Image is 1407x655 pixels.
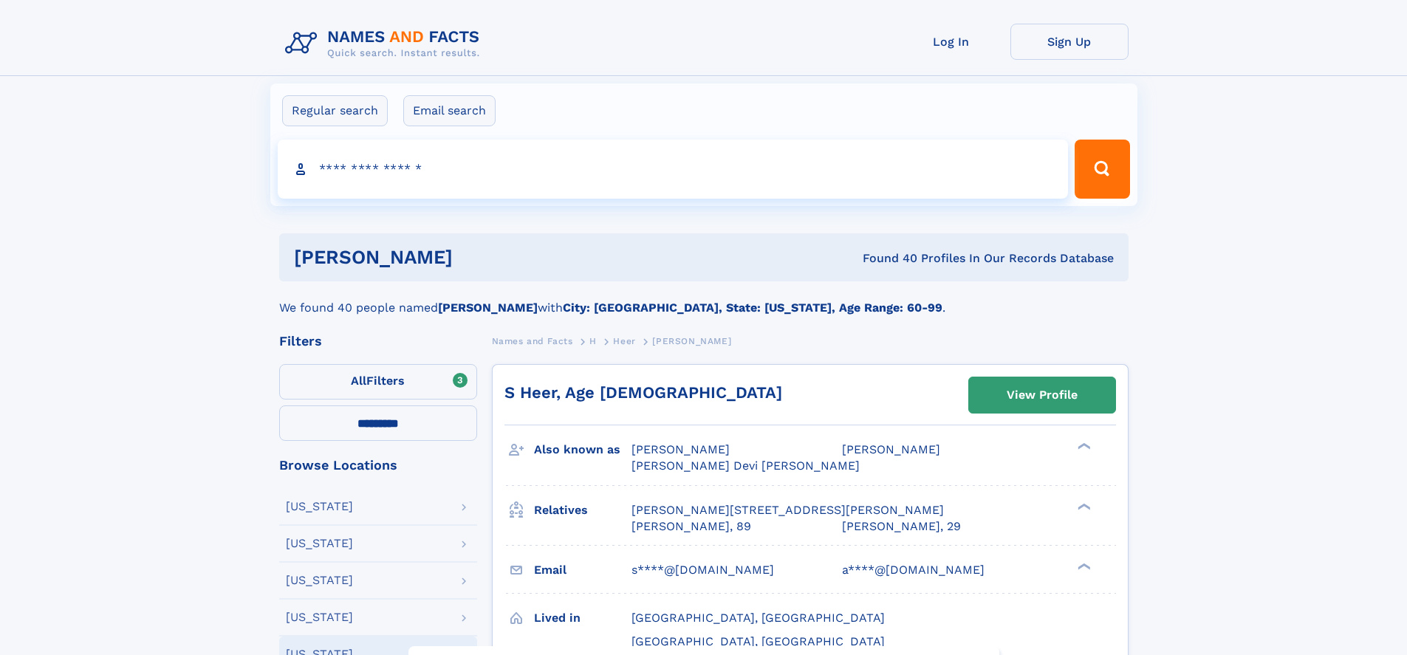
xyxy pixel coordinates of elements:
a: View Profile [969,377,1115,413]
a: Names and Facts [492,332,573,350]
a: Sign Up [1010,24,1129,60]
span: H [589,336,597,346]
div: Found 40 Profiles In Our Records Database [657,250,1114,267]
div: ❯ [1074,442,1092,451]
div: View Profile [1007,378,1078,412]
a: [PERSON_NAME][STREET_ADDRESS][PERSON_NAME] [631,502,944,518]
span: [GEOGRAPHIC_DATA], [GEOGRAPHIC_DATA] [631,611,885,625]
span: [GEOGRAPHIC_DATA], [GEOGRAPHIC_DATA] [631,634,885,648]
span: [PERSON_NAME] [842,442,940,456]
div: ❯ [1074,501,1092,511]
a: Heer [613,332,635,350]
h3: Lived in [534,606,631,631]
div: [US_STATE] [286,538,353,549]
button: Search Button [1075,140,1129,199]
a: [PERSON_NAME], 89 [631,518,751,535]
a: Log In [892,24,1010,60]
h1: [PERSON_NAME] [294,248,658,267]
input: search input [278,140,1069,199]
div: Filters [279,335,477,348]
span: [PERSON_NAME] [631,442,730,456]
h3: Relatives [534,498,631,523]
label: Regular search [282,95,388,126]
span: [PERSON_NAME] Devi [PERSON_NAME] [631,459,860,473]
div: ❯ [1074,561,1092,571]
span: All [351,374,366,388]
img: Logo Names and Facts [279,24,492,64]
label: Email search [403,95,496,126]
label: Filters [279,364,477,399]
b: [PERSON_NAME] [438,301,538,315]
div: [US_STATE] [286,575,353,586]
a: H [589,332,597,350]
span: Heer [613,336,635,346]
a: [PERSON_NAME], 29 [842,518,961,535]
h3: Also known as [534,437,631,462]
div: [US_STATE] [286,611,353,623]
div: Browse Locations [279,459,477,472]
div: We found 40 people named with . [279,281,1129,317]
span: [PERSON_NAME] [652,336,731,346]
div: [US_STATE] [286,501,353,512]
b: City: [GEOGRAPHIC_DATA], State: [US_STATE], Age Range: 60-99 [563,301,942,315]
a: S Heer, Age [DEMOGRAPHIC_DATA] [504,383,782,402]
h3: Email [534,558,631,583]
